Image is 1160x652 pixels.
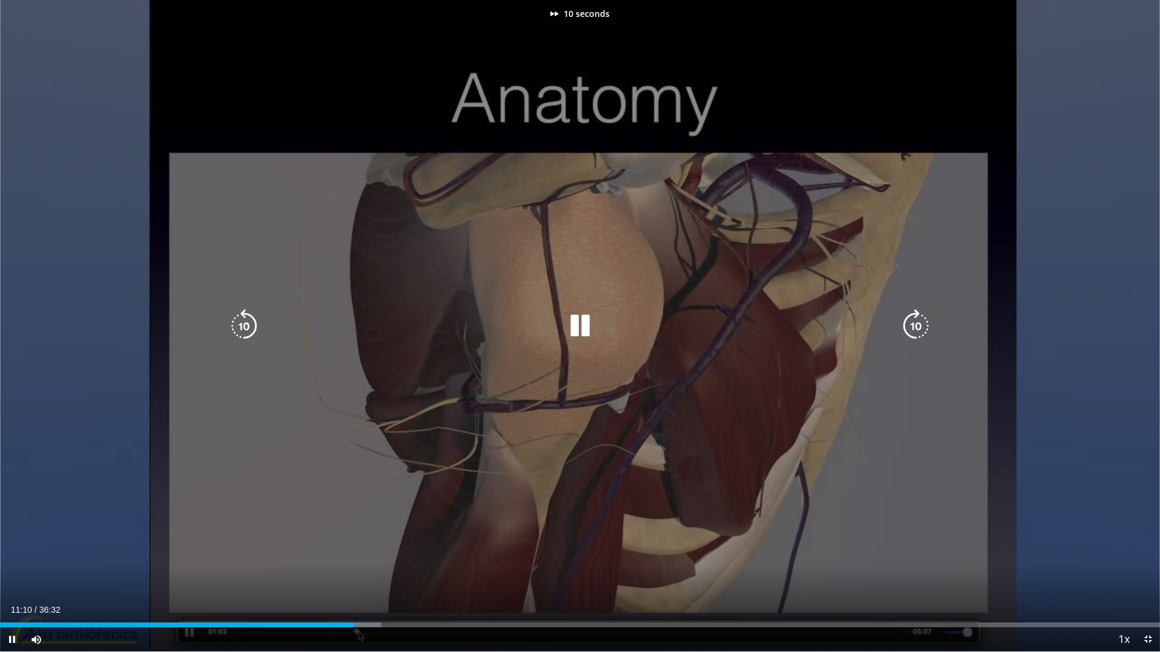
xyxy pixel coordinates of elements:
[39,605,60,615] span: 36:32
[1112,627,1136,651] button: Playback Rate
[34,605,37,615] span: /
[11,605,32,615] span: 11:10
[1136,627,1160,651] button: Exit Fullscreen
[24,627,48,651] button: Mute
[564,10,610,18] p: 10 seconds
